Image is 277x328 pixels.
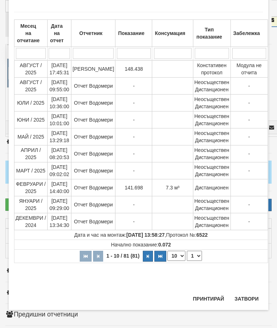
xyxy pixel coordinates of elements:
[47,77,71,94] td: [DATE] 09:55:00
[71,162,115,179] td: Отчет Водомери
[126,232,164,238] strong: [DATE] 13:58:27
[47,94,71,111] td: [DATE] 10:36:00
[47,162,71,179] td: [DATE] 09:02:02
[47,196,71,213] td: [DATE] 09:29:00
[193,196,230,213] td: Неосъществен Дистанционен
[193,19,230,47] th: Тип показание: No sort applied, activate to apply an ascending sort
[133,151,135,157] span: -
[111,242,171,248] span: Начално показание:
[71,196,115,213] td: Отчет Водомери
[248,117,250,123] span: -
[14,230,268,240] td: ,
[133,83,135,89] span: -
[105,253,141,259] span: 1 - 10 / 81 (81)
[187,251,202,261] select: Страница номер
[74,232,165,238] span: Дата и час на монтаж:
[193,60,230,78] td: Констативен протокол
[14,94,48,111] td: ЮЛИ / 2025
[71,77,115,94] td: Отчет Водомери
[47,60,71,78] td: [DATE] 17:45:31
[14,179,48,196] td: ФЕВРУАРИ / 2025
[248,83,250,89] span: -
[71,111,115,128] td: Отчет Водомери
[193,145,230,162] td: Неосъществен Дистанционен
[14,19,48,47] th: Месец на отчитане: No sort applied, activate to apply an ascending sort
[125,66,143,72] span: 148.438
[167,251,185,261] select: Брой редове на страница
[71,19,115,47] th: Отчетник: No sort applied, activate to apply an ascending sort
[166,232,207,238] span: Протокол №:
[133,219,135,224] span: -
[237,62,262,75] span: Модула не отчита
[71,60,115,78] td: [PERSON_NAME]
[155,30,185,36] b: Консумация
[248,202,250,207] span: -
[152,19,193,47] th: Консумация: No sort applied, activate to apply an ascending sort
[133,168,135,174] span: -
[79,30,102,36] b: Отчетник
[193,77,230,94] td: Неосъществен Дистанционен
[14,111,48,128] td: ЮНИ / 2025
[133,100,135,106] span: -
[248,151,250,157] span: -
[193,213,230,230] td: Неосъществен Дистанционен
[248,168,250,174] span: -
[189,293,228,305] button: Принтирай
[193,111,230,128] td: Неосъществен Дистанционен
[47,128,71,145] td: [DATE] 13:29:18
[125,185,143,191] span: 141.698
[248,100,250,106] span: -
[118,30,144,36] b: Показание
[193,128,230,145] td: Неосъществен Дистанционен
[166,185,180,191] span: 7.3 м³
[193,179,230,196] td: Дистанционен
[47,19,71,47] th: Дата на отчет: No sort applied, activate to apply an ascending sort
[193,162,230,179] td: Неосъществен Дистанционен
[193,94,230,111] td: Неосъществен Дистанционен
[248,219,250,224] span: -
[71,128,115,145] td: Отчет Водомери
[196,27,222,40] b: Тип показание
[93,251,103,262] button: Предишна страница
[50,23,64,43] b: Дата на отчет
[47,111,71,128] td: [DATE] 10:01:00
[230,19,268,47] th: Забележка: No sort applied, activate to apply an ascending sort
[47,179,71,196] td: [DATE] 14:40:00
[158,242,171,248] strong: 0.072
[17,23,40,43] b: Месец на отчитане
[143,251,153,262] button: Следваща страница
[133,134,135,140] span: -
[71,94,115,111] td: Отчет Водомери
[47,213,71,230] td: [DATE] 13:34:30
[71,179,115,196] td: Отчет Водомери
[154,251,166,262] button: Последна страница
[197,232,208,238] strong: 6522
[133,117,135,123] span: -
[14,60,48,78] td: АВГУСТ / 2025
[230,293,263,305] button: Затвори
[14,213,48,230] td: ДЕКЕМВРИ / 2024
[233,30,260,36] b: Забележка
[14,77,48,94] td: АВГУСТ / 2025
[14,145,48,162] td: АПРИЛ / 2025
[14,196,48,213] td: ЯНУАРИ / 2025
[71,145,115,162] td: Отчет Водомери
[71,213,115,230] td: Отчет Водомери
[14,128,48,145] td: МАЙ / 2025
[248,134,250,140] span: -
[115,19,152,47] th: Показание: No sort applied, activate to apply an ascending sort
[133,202,135,207] span: -
[14,162,48,179] td: МАРТ / 2025
[47,145,71,162] td: [DATE] 08:20:53
[80,251,92,262] button: Първа страница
